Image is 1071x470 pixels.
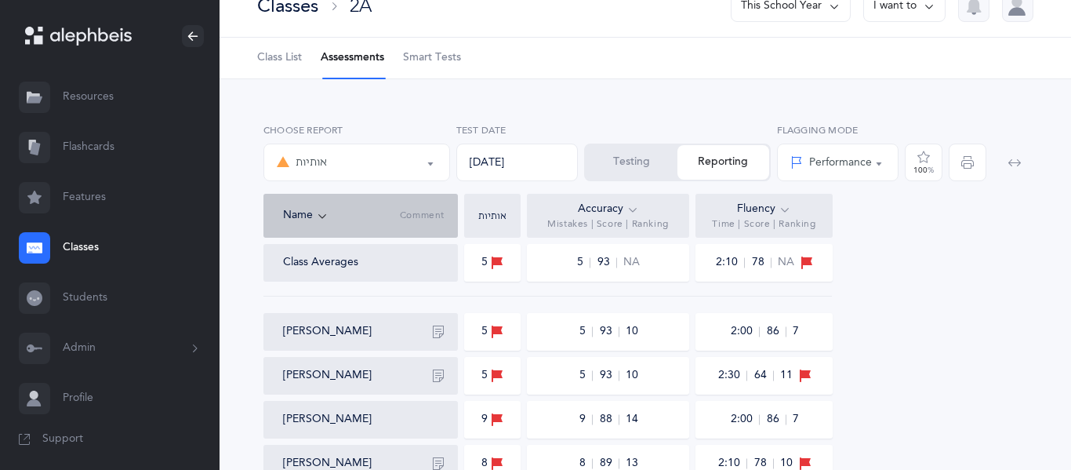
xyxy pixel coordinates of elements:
[928,166,934,175] span: %
[599,370,619,381] span: 93
[737,201,791,218] div: Fluency
[283,368,372,384] button: [PERSON_NAME]
[481,323,503,341] div: 5
[481,367,503,384] div: 5
[730,414,760,424] span: 2:00
[597,257,617,268] span: 93
[579,414,593,424] span: 9
[42,432,83,447] span: Support
[778,255,794,271] span: NA
[277,153,327,172] div: אותיות
[777,123,899,137] label: Flagging Mode
[753,370,774,381] span: 64
[766,414,786,424] span: 86
[283,324,372,340] button: [PERSON_NAME]
[579,370,593,381] span: 5
[263,123,450,137] label: Choose report
[283,207,400,224] div: Name
[751,257,771,268] span: 78
[579,458,593,468] span: 8
[626,324,638,340] span: 10
[599,458,619,468] span: 89
[547,218,669,231] span: Mistakes | Score | Ranking
[626,412,638,428] span: 14
[468,211,517,220] div: אותיות
[790,155,872,171] div: Performance
[766,326,786,337] span: 86
[753,458,774,468] span: 78
[717,458,747,468] span: 2:10
[400,209,445,222] span: Comment
[793,324,799,340] span: 7
[730,326,760,337] span: 2:00
[578,201,639,218] div: Accuracy
[780,368,793,384] span: 11
[403,50,461,66] span: Smart Tests
[579,326,593,337] span: 5
[283,412,372,428] button: [PERSON_NAME]
[599,414,619,424] span: 88
[913,166,934,174] div: 100
[576,257,590,268] span: 5
[456,123,579,137] label: Test Date
[481,411,503,428] div: 9
[905,144,942,181] button: 100%
[586,145,677,180] button: Testing
[481,254,503,271] div: 5
[777,144,899,181] button: Performance
[283,255,358,271] div: Class Averages
[626,368,638,384] span: 10
[715,257,745,268] span: 2:10
[793,412,799,428] span: 7
[712,218,815,231] span: Time | Score | Ranking
[599,326,619,337] span: 93
[717,370,747,381] span: 2:30
[257,50,302,66] span: Class List
[456,144,579,181] div: [DATE]
[263,144,450,181] button: אותיות
[623,255,640,271] span: NA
